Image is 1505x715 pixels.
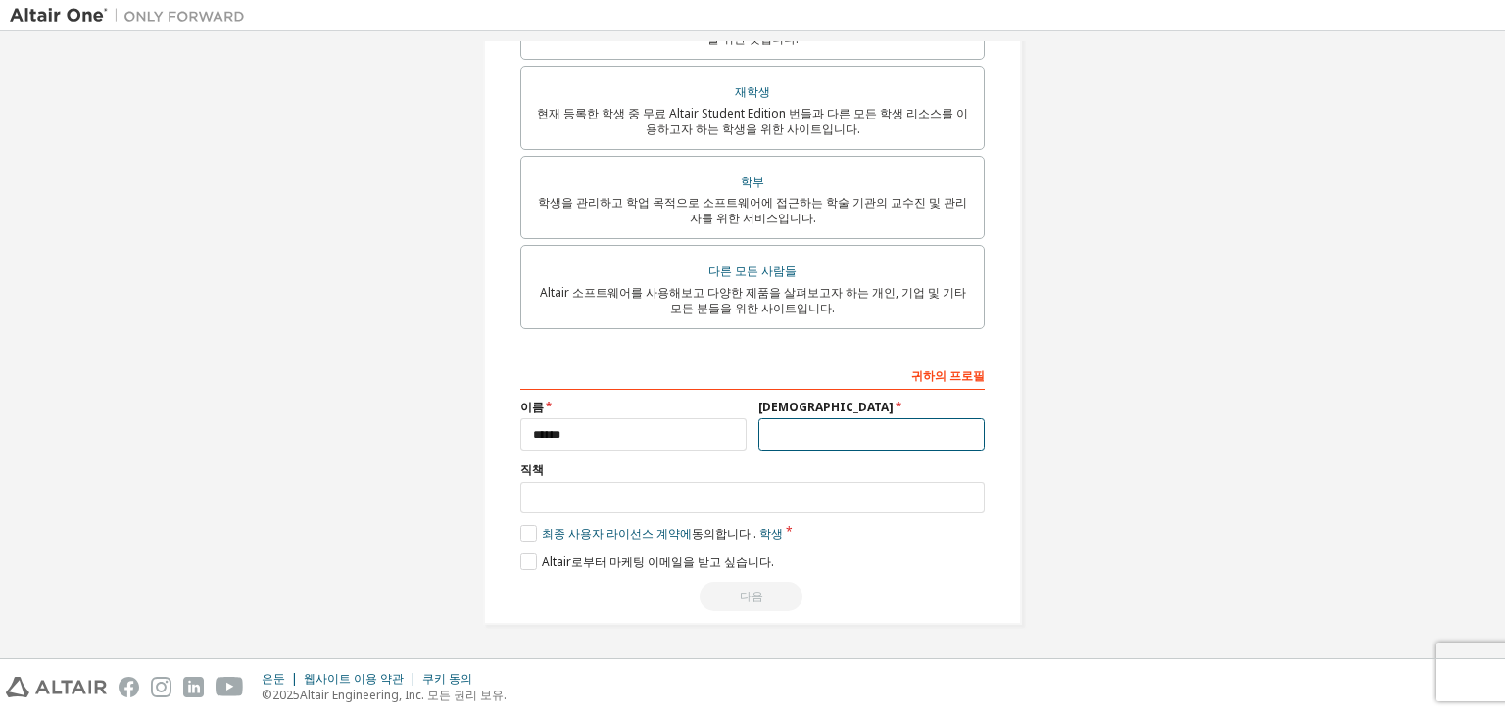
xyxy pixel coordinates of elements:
[151,677,171,697] img: instagram.svg
[262,670,285,687] font: 은둔
[708,262,797,279] font: 다른 모든 사람들
[262,687,272,703] font: ©
[272,687,300,703] font: 2025
[10,6,255,25] img: 알타이르 원
[911,367,985,384] font: 귀하의 프로필
[759,525,783,542] font: 학생
[422,670,472,687] font: 쿠키 동의
[520,461,544,478] font: 직책
[735,83,770,100] font: 재학생
[741,173,764,190] font: 학부
[119,677,139,697] img: facebook.svg
[540,284,966,316] font: Altair 소프트웨어를 사용해보고 다양한 제품을 살펴보고자 하는 개인, 기업 및 기타 모든 분들을 위한 사이트입니다.
[758,399,894,415] font: [DEMOGRAPHIC_DATA]
[6,677,107,697] img: altair_logo.svg
[216,677,244,697] img: youtube.svg
[183,677,204,697] img: linkedin.svg
[542,525,692,542] font: 최종 사용자 라이선스 계약에
[520,582,985,611] div: Read and acccept EULA to continue
[542,553,774,570] font: Altair로부터 마케팅 이메일을 받고 싶습니다.
[520,399,544,415] font: 이름
[538,194,967,226] font: 학생을 관리하고 학업 목적으로 소프트웨어에 접근하는 학술 기관의 교수진 및 관리자를 위한 서비스입니다.
[304,670,404,687] font: 웹사이트 이용 약관
[692,525,756,542] font: 동의합니다 .
[300,687,507,703] font: Altair Engineering, Inc. 모든 권리 보유.
[537,105,968,137] font: 현재 등록한 학생 중 무료 Altair Student Edition 번들과 다른 모든 학생 리소스를 이용하고자 하는 학생을 위한 사이트입니다.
